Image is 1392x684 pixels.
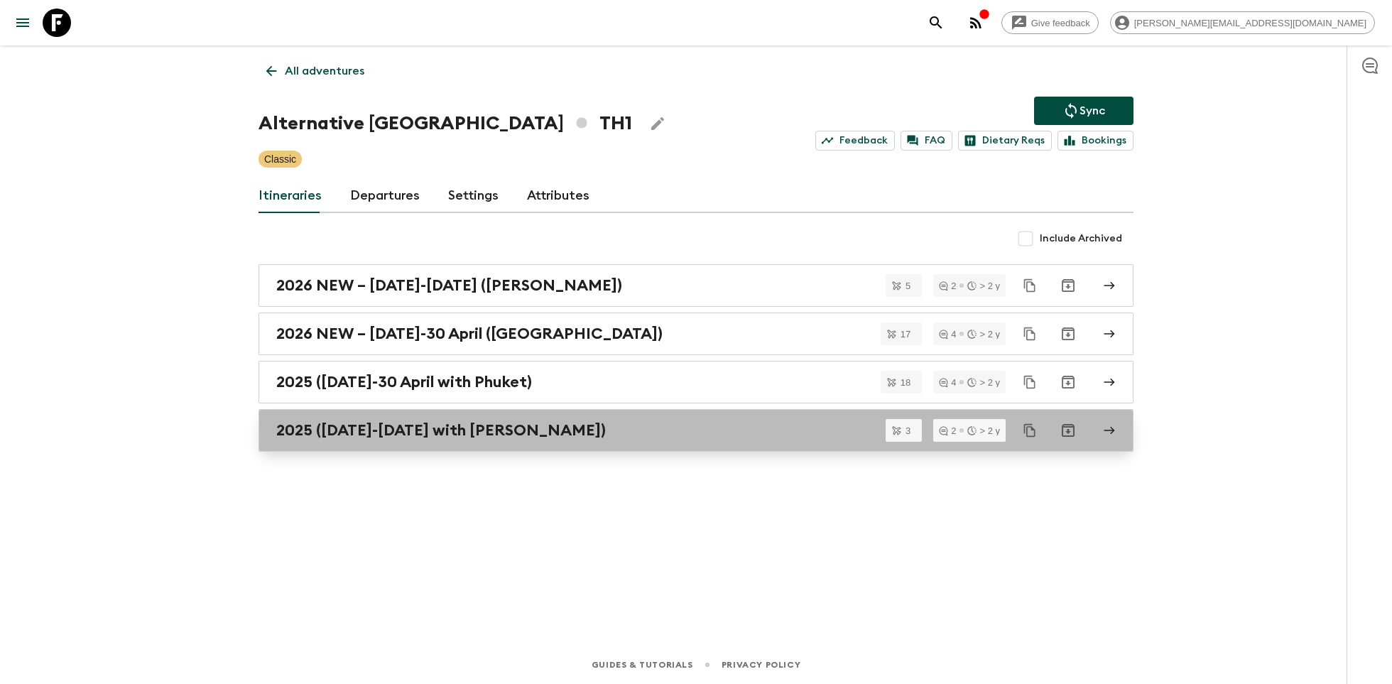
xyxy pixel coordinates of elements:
a: 2026 NEW – [DATE]-[DATE] ([PERSON_NAME]) [259,264,1133,307]
h1: Alternative [GEOGRAPHIC_DATA] TH1 [259,109,632,138]
a: Dietary Reqs [958,131,1052,151]
a: Give feedback [1001,11,1099,34]
h2: 2025 ([DATE]-30 April with Phuket) [276,373,532,391]
div: 2 [939,426,956,435]
div: 4 [939,330,956,339]
a: Bookings [1057,131,1133,151]
button: Edit Adventure Title [643,109,672,138]
a: Privacy Policy [722,657,800,673]
button: menu [9,9,37,37]
div: 4 [939,378,956,387]
span: 5 [897,281,919,291]
button: search adventures [922,9,950,37]
p: Classic [264,152,296,166]
a: Feedback [815,131,895,151]
a: Attributes [527,179,589,213]
span: 3 [897,426,919,435]
p: All adventures [285,63,364,80]
button: Duplicate [1017,273,1043,298]
span: Give feedback [1023,18,1098,28]
a: FAQ [901,131,952,151]
a: Itineraries [259,179,322,213]
h2: 2025 ([DATE]-[DATE] with [PERSON_NAME]) [276,421,606,440]
button: Duplicate [1017,418,1043,443]
button: Archive [1054,271,1082,300]
button: Duplicate [1017,369,1043,395]
a: Guides & Tutorials [592,657,693,673]
div: 2 [939,281,956,291]
p: Sync [1080,102,1105,119]
h2: 2026 NEW – [DATE]-30 April ([GEOGRAPHIC_DATA]) [276,325,663,343]
button: Duplicate [1017,321,1043,347]
button: Archive [1054,416,1082,445]
a: Settings [448,179,499,213]
a: Departures [350,179,420,213]
button: Archive [1054,320,1082,348]
button: Archive [1054,368,1082,396]
span: 17 [892,330,919,339]
a: 2025 ([DATE]-30 April with Phuket) [259,361,1133,403]
div: > 2 y [967,378,1000,387]
div: [PERSON_NAME][EMAIL_ADDRESS][DOMAIN_NAME] [1110,11,1375,34]
a: 2025 ([DATE]-[DATE] with [PERSON_NAME]) [259,409,1133,452]
a: All adventures [259,57,372,85]
span: Include Archived [1040,232,1122,246]
div: > 2 y [967,426,1000,435]
h2: 2026 NEW – [DATE]-[DATE] ([PERSON_NAME]) [276,276,622,295]
span: 18 [892,378,919,387]
a: 2026 NEW – [DATE]-30 April ([GEOGRAPHIC_DATA]) [259,313,1133,355]
span: [PERSON_NAME][EMAIL_ADDRESS][DOMAIN_NAME] [1126,18,1374,28]
div: > 2 y [967,330,1000,339]
button: Sync adventure departures to the booking engine [1034,97,1133,125]
div: > 2 y [967,281,1000,291]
